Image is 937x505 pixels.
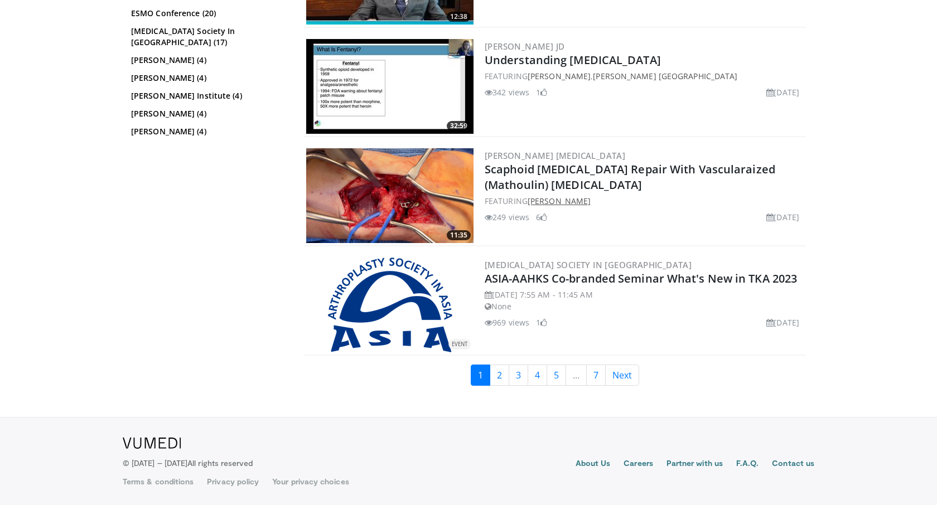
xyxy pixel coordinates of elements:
a: Contact us [772,458,814,471]
a: [PERSON_NAME] (4) [131,108,284,119]
a: [MEDICAL_DATA] Society in [GEOGRAPHIC_DATA] [485,259,692,270]
a: [PERSON_NAME] [GEOGRAPHIC_DATA] [593,71,737,81]
a: Careers [624,458,653,471]
li: 342 views [485,86,529,98]
a: 32:59 [306,39,474,134]
a: Next [605,365,639,386]
a: About Us [576,458,611,471]
a: 11:35 [306,148,474,243]
span: 11:35 [447,230,471,240]
a: Terms & conditions [123,476,194,487]
a: [PERSON_NAME] [MEDICAL_DATA] [485,150,625,161]
span: 32:59 [447,121,471,131]
a: [PERSON_NAME] (4) [131,126,284,137]
a: Scaphoid [MEDICAL_DATA] Repair With Vascularaized (Mathoulin) [MEDICAL_DATA] [485,162,775,192]
a: EVENT [306,258,474,352]
a: [PERSON_NAME] Institute (4) [131,90,284,101]
li: [DATE] [766,211,799,223]
li: [DATE] [766,317,799,328]
a: 5 [547,365,566,386]
a: Partner with us [666,458,723,471]
a: 3 [509,365,528,386]
a: [PERSON_NAME] (4) [131,55,284,66]
a: [MEDICAL_DATA] Society In [GEOGRAPHIC_DATA] (17) [131,26,284,48]
li: [DATE] [766,86,799,98]
div: FEATURING , [485,70,804,82]
li: 1 [536,317,547,328]
a: ESMO Conference (20) [131,8,284,19]
p: © [DATE] – [DATE] [123,458,253,469]
li: 6 [536,211,547,223]
li: 1 [536,86,547,98]
span: All rights reserved [187,458,253,468]
li: 249 views [485,211,529,223]
a: Privacy policy [207,476,259,487]
img: 42fd1ed4-f9bf-4b13-8817-7964dfb9d52a.300x170_q85_crop-smart_upscale.jpg [306,39,474,134]
a: F.A.Q. [736,458,759,471]
a: 1 [471,365,490,386]
a: [PERSON_NAME] (4) [131,72,284,84]
nav: Search results pages [304,365,806,386]
a: 4 [528,365,547,386]
a: 2 [490,365,509,386]
img: fc818ad3-e926-4272-81ad-a570278562e1.png.300x170_q85_autocrop_double_scale_upscale_version-0.2.png [328,258,452,352]
a: ASIA-AAHKS Co-branded Seminar What's New in TKA 2023 [485,271,797,286]
img: VuMedi Logo [123,438,181,449]
a: [PERSON_NAME] [528,196,591,206]
a: Understanding [MEDICAL_DATA] [485,52,661,67]
a: Your privacy choices [272,476,349,487]
li: 969 views [485,317,529,328]
a: [PERSON_NAME] JD [485,41,564,52]
div: [DATE] 7:55 AM - 11:45 AM None [485,289,804,312]
a: [PERSON_NAME] [528,71,591,81]
small: EVENT [452,341,467,348]
div: FEATURING [485,195,804,207]
a: 7 [586,365,606,386]
span: 12:38 [447,12,471,22]
img: 03c9ca87-b93a-4ff1-9745-16bc53bdccc2.png.300x170_q85_crop-smart_upscale.png [306,148,474,243]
